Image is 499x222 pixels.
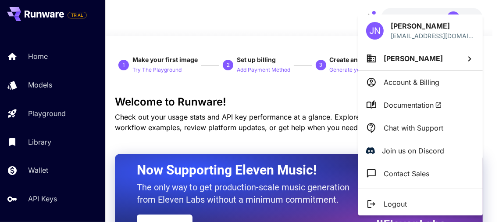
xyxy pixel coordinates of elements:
span: [PERSON_NAME] [384,54,443,63]
p: Logout [384,199,407,209]
button: [PERSON_NAME] [358,47,483,70]
div: JN [366,22,384,40]
div: windfresh54@gmail.com [391,31,475,40]
p: Contact Sales [384,168,429,179]
iframe: Chat Widget [455,180,499,222]
div: Widget de chat [455,180,499,222]
p: [EMAIL_ADDRESS][DOMAIN_NAME] [391,31,475,40]
p: Chat with Support [384,123,443,133]
span: Documentation [384,100,442,110]
p: Join us on Discord [382,146,444,156]
p: Account & Billing [384,77,439,87]
p: [PERSON_NAME] [391,21,475,31]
